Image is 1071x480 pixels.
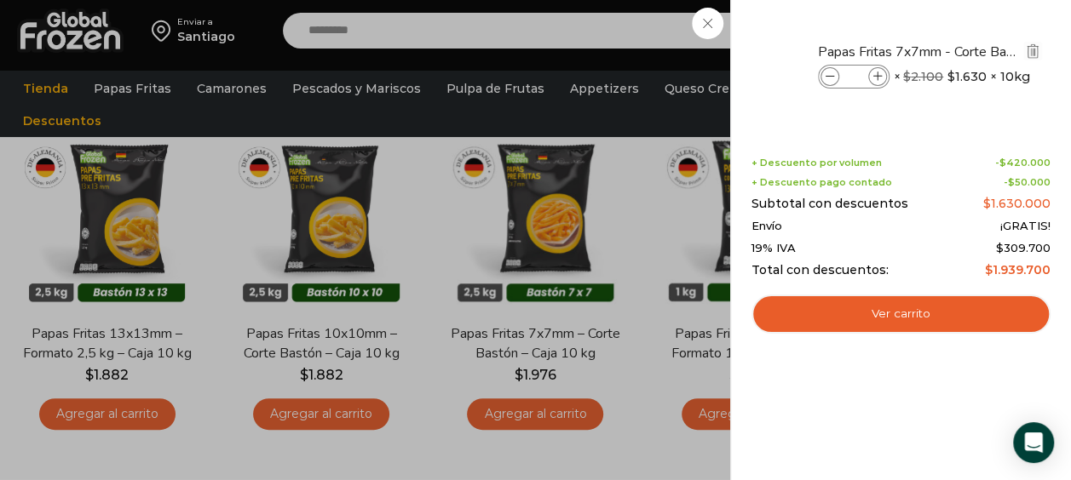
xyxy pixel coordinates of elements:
span: 309.700 [996,241,1051,254]
a: Eliminar Papas Fritas 7x7mm - Corte Bastón - Caja 10 kg del carrito [1023,42,1042,63]
span: - [995,157,1051,169]
span: $ [903,69,911,84]
span: ¡GRATIS! [1000,220,1051,233]
a: Ver carrito [751,294,1051,334]
span: $ [996,241,1004,254]
div: Open Intercom Messenger [1013,422,1054,463]
span: + Descuento pago contado [751,177,892,188]
span: Envío [751,220,782,233]
bdi: 50.000 [1008,176,1051,188]
img: Eliminar Papas Fritas 7x7mm - Corte Bastón - Caja 10 kg del carrito [1025,43,1040,59]
span: $ [999,157,1006,169]
span: + Descuento por volumen [751,157,882,169]
span: $ [985,262,993,277]
span: - [1004,177,1051,188]
a: Papas Fritas 7x7mm - Corte Bastón - Caja 10 kg [818,43,1021,61]
bdi: 1.939.700 [985,262,1051,277]
span: $ [983,196,991,211]
bdi: 1.630.000 [983,196,1051,211]
span: × × 10kg [894,65,1030,89]
span: $ [1008,176,1015,188]
span: Subtotal con descuentos [751,197,908,211]
span: 19% IVA [751,242,796,255]
bdi: 420.000 [999,157,1051,169]
span: $ [947,68,955,85]
bdi: 2.100 [903,69,943,84]
span: Total con descuentos: [751,263,889,277]
bdi: 1.630 [947,68,987,85]
input: Product quantity [841,67,867,86]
